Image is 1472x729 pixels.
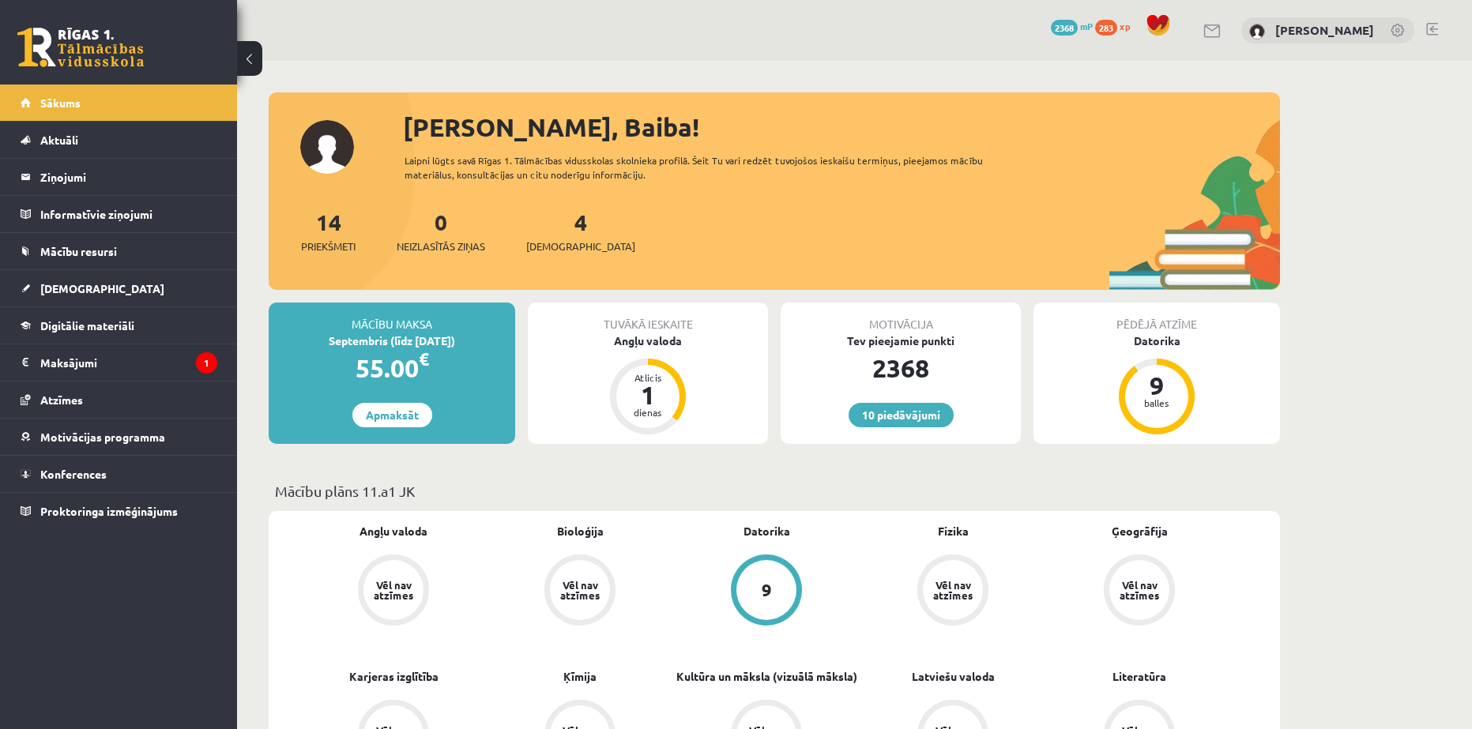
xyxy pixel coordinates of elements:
[21,270,217,306] a: [DEMOGRAPHIC_DATA]
[405,153,1011,182] div: Laipni lūgts savā Rīgas 1. Tālmācības vidusskolas skolnieka profilā. Šeit Tu vari redzēt tuvojošo...
[1112,523,1168,539] a: Ģeogrāfija
[781,333,1021,349] div: Tev pieejamie punkti
[21,307,217,344] a: Digitālie materiāli
[196,352,217,374] i: 1
[1051,20,1078,36] span: 2368
[1095,20,1117,36] span: 283
[40,430,165,444] span: Motivācijas programma
[40,133,78,147] span: Aktuāli
[1133,398,1180,408] div: balles
[526,239,635,254] span: [DEMOGRAPHIC_DATA]
[744,523,790,539] a: Datorika
[1249,24,1265,39] img: Baiba Gertnere
[301,239,356,254] span: Priekšmeti
[487,554,673,629] a: Vēl nav atzīmes
[371,580,416,600] div: Vēl nav atzīmes
[1117,580,1161,600] div: Vēl nav atzīmes
[1033,333,1280,349] div: Datorika
[21,196,217,232] a: Informatīvie ziņojumi
[40,281,164,295] span: [DEMOGRAPHIC_DATA]
[40,504,178,518] span: Proktoringa izmēģinājums
[528,302,768,333] div: Tuvākā ieskaite
[528,333,768,437] a: Angļu valoda Atlicis 1 dienas
[912,668,995,685] a: Latviešu valoda
[269,333,515,349] div: Septembris (līdz [DATE])
[349,668,439,685] a: Karjeras izglītība
[269,349,515,387] div: 55.00
[528,333,768,349] div: Angļu valoda
[931,580,975,600] div: Vēl nav atzīmes
[21,344,217,381] a: Maksājumi1
[360,523,427,539] a: Angļu valoda
[397,239,485,254] span: Neizlasītās ziņas
[1275,22,1374,38] a: [PERSON_NAME]
[1133,373,1180,398] div: 9
[676,668,857,685] a: Kultūra un māksla (vizuālā māksla)
[40,96,81,110] span: Sākums
[1033,302,1280,333] div: Pēdējā atzīme
[781,302,1021,333] div: Motivācija
[1095,20,1138,32] a: 283 xp
[849,403,954,427] a: 10 piedāvājumi
[21,122,217,158] a: Aktuāli
[21,233,217,269] a: Mācību resursi
[1080,20,1093,32] span: mP
[558,580,602,600] div: Vēl nav atzīmes
[40,318,134,333] span: Digitālie materiāli
[403,108,1280,146] div: [PERSON_NAME], Baiba!
[1046,554,1233,629] a: Vēl nav atzīmes
[301,208,356,254] a: 14Priekšmeti
[1112,668,1166,685] a: Literatūra
[563,668,597,685] a: Ķīmija
[21,381,217,418] a: Atzīmes
[21,493,217,529] a: Proktoringa izmēģinājums
[1033,333,1280,437] a: Datorika 9 balles
[938,523,969,539] a: Fizika
[397,208,485,254] a: 0Neizlasītās ziņas
[300,554,487,629] a: Vēl nav atzīmes
[21,159,217,195] a: Ziņojumi
[781,349,1021,387] div: 2368
[762,581,772,599] div: 9
[40,467,107,481] span: Konferences
[21,419,217,455] a: Motivācijas programma
[673,554,860,629] a: 9
[21,85,217,121] a: Sākums
[557,523,604,539] a: Bioloģija
[624,408,672,417] div: dienas
[275,480,1274,502] p: Mācību plāns 11.a1 JK
[21,456,217,492] a: Konferences
[624,373,672,382] div: Atlicis
[1051,20,1093,32] a: 2368 mP
[40,159,217,195] legend: Ziņojumi
[269,302,515,333] div: Mācību maksa
[624,382,672,408] div: 1
[40,244,117,258] span: Mācību resursi
[40,196,217,232] legend: Informatīvie ziņojumi
[419,348,429,370] span: €
[352,403,432,427] a: Apmaksāt
[40,344,217,381] legend: Maksājumi
[1120,20,1130,32] span: xp
[526,208,635,254] a: 4[DEMOGRAPHIC_DATA]
[40,393,83,407] span: Atzīmes
[860,554,1046,629] a: Vēl nav atzīmes
[17,28,144,67] a: Rīgas 1. Tālmācības vidusskola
